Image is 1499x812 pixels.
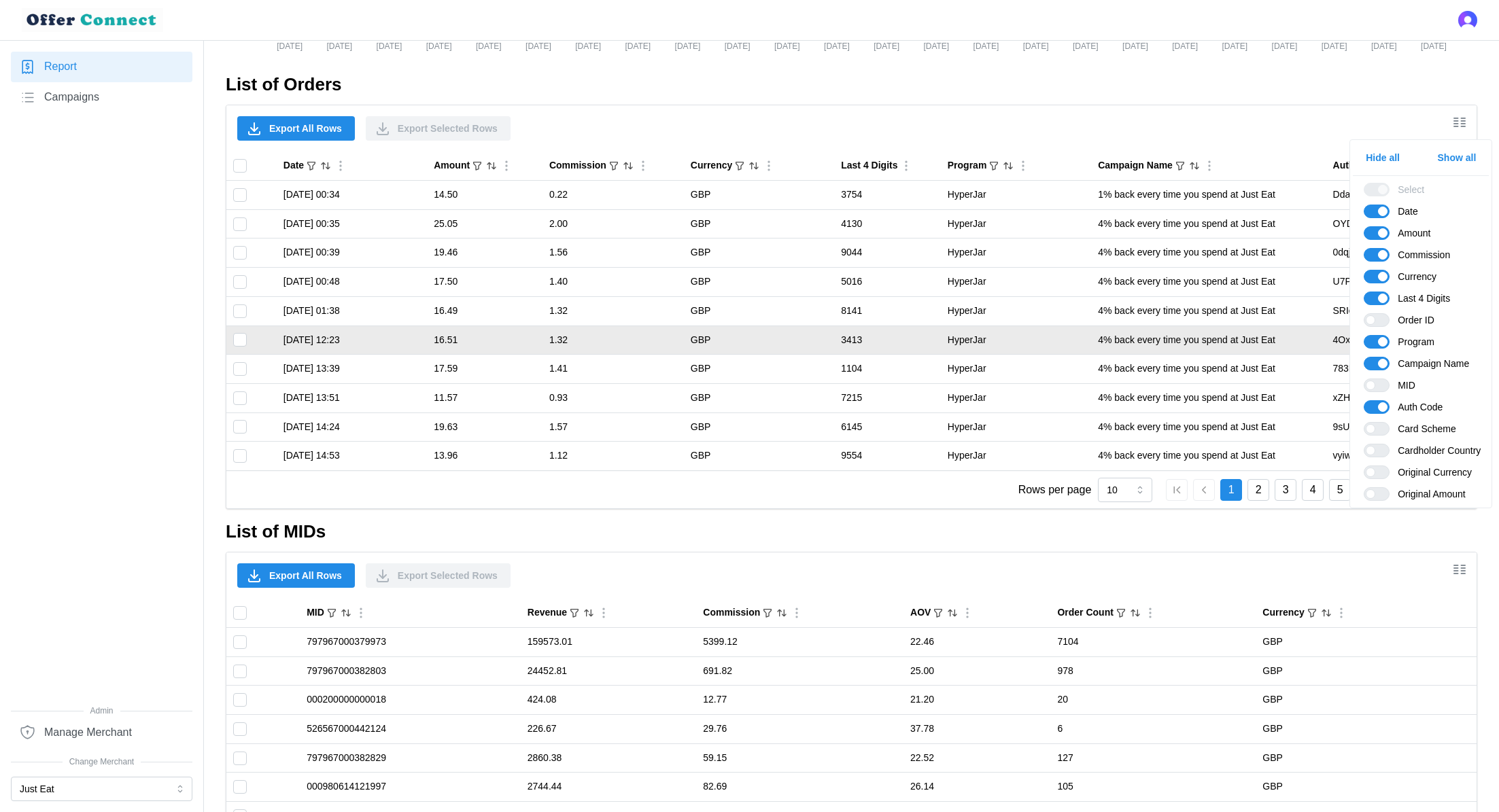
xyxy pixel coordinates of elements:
td: xZHme3 [1326,383,1477,412]
tspan: [DATE] [774,41,800,51]
tspan: [DATE] [326,41,352,51]
td: 797967000379973 [300,628,521,657]
span: Export All Rows [269,564,342,587]
td: 127 [1050,743,1256,773]
tspan: [DATE] [1122,41,1148,51]
button: 5 [1329,479,1351,501]
input: Toggle select row [233,246,247,260]
span: Amount [1390,226,1430,240]
div: Commission [549,158,606,173]
input: Toggle select row [233,635,247,649]
tspan: [DATE] [625,41,651,51]
td: [DATE] 14:24 [277,412,427,442]
td: GBP [1256,773,1477,802]
button: Sort by AOV descending [946,607,959,619]
button: Sort by Order Count descending [1129,607,1141,619]
button: Show/Hide columns [1448,558,1471,581]
td: HyperJar [941,355,1091,384]
button: Show/Hide columns [1448,111,1471,134]
tspan: [DATE] [1073,41,1099,51]
td: 8141 [834,296,941,325]
div: Order Count [1057,605,1113,620]
td: 2860.38 [521,743,697,773]
img: 's logo [1458,11,1477,30]
td: HyperJar [941,325,1091,355]
tspan: [DATE] [824,41,850,51]
input: Toggle select row [233,693,247,707]
input: Toggle select row [233,780,247,794]
tspan: [DATE] [1371,41,1397,51]
tspan: [DATE] [974,41,999,51]
button: Sort by MID ascending [340,607,352,619]
span: Original Amount [1390,487,1466,501]
td: GBP [1256,628,1477,657]
td: 105 [1050,773,1256,802]
button: Sort by Currency ascending [1320,607,1332,619]
div: Show/Hide columns [1349,139,1492,508]
td: 82.69 [696,773,903,802]
button: Column Actions [1143,605,1158,620]
td: 1.40 [542,268,684,297]
td: 4% back every time you spend at Just Eat [1091,296,1326,325]
td: GBP [684,268,834,297]
td: 9044 [834,239,941,268]
td: 16.51 [427,325,542,355]
button: Column Actions [761,158,776,173]
td: GBP [1256,686,1477,715]
button: Column Actions [960,605,975,620]
td: 4130 [834,209,941,239]
button: Column Actions [354,605,368,620]
div: AOV [910,605,931,620]
span: Hide all [1366,146,1400,169]
button: Just Eat [11,777,192,801]
td: 24452.81 [521,656,697,686]
span: Auth Code [1390,400,1443,414]
td: 16.49 [427,296,542,325]
td: 4% back every time you spend at Just Eat [1091,209,1326,239]
input: Toggle select row [233,420,247,434]
td: 9sUcej [1326,412,1477,442]
td: 783B43 [1326,355,1477,384]
td: 1.32 [542,325,684,355]
td: HyperJar [941,412,1091,442]
input: Toggle select row [233,391,247,405]
td: 000200000000018 [300,686,521,715]
button: Column Actions [899,158,914,173]
td: 797967000382803 [300,656,521,686]
button: Sort by Program ascending [1002,160,1014,172]
td: 424.08 [521,686,697,715]
tspan: [DATE] [874,41,899,51]
tspan: [DATE] [1322,41,1347,51]
td: OYDopu [1326,209,1477,239]
tspan: [DATE] [377,41,402,51]
input: Toggle select row [233,665,247,678]
button: Column Actions [1016,158,1031,173]
span: Original Currency [1390,465,1472,479]
td: GBP [684,383,834,412]
button: Sort by Date descending [320,160,332,172]
div: Revenue [528,605,567,620]
td: 1% back every time you spend at Just Eat [1091,181,1326,210]
td: GBP [684,209,834,239]
button: 4 [1302,479,1324,501]
button: Column Actions [499,158,514,173]
td: 1.32 [542,296,684,325]
span: Cardholder Country [1390,444,1481,457]
td: [DATE] 01:38 [277,296,427,325]
tspan: [DATE] [525,41,551,51]
tspan: [DATE] [675,41,701,51]
button: Sort by Commission descending [776,607,788,619]
tspan: [DATE] [923,41,949,51]
td: 159573.01 [521,628,697,657]
td: 21.20 [903,686,1050,715]
td: [DATE] 13:39 [277,355,427,384]
td: [DATE] 00:39 [277,239,427,268]
div: Date [283,158,304,173]
td: U7PCrB [1326,268,1477,297]
td: 17.59 [427,355,542,384]
td: GBP [684,296,834,325]
td: GBP [684,239,834,268]
td: [DATE] 12:23 [277,325,427,355]
td: 4% back every time you spend at Just Eat [1091,412,1326,442]
tspan: [DATE] [725,41,751,51]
